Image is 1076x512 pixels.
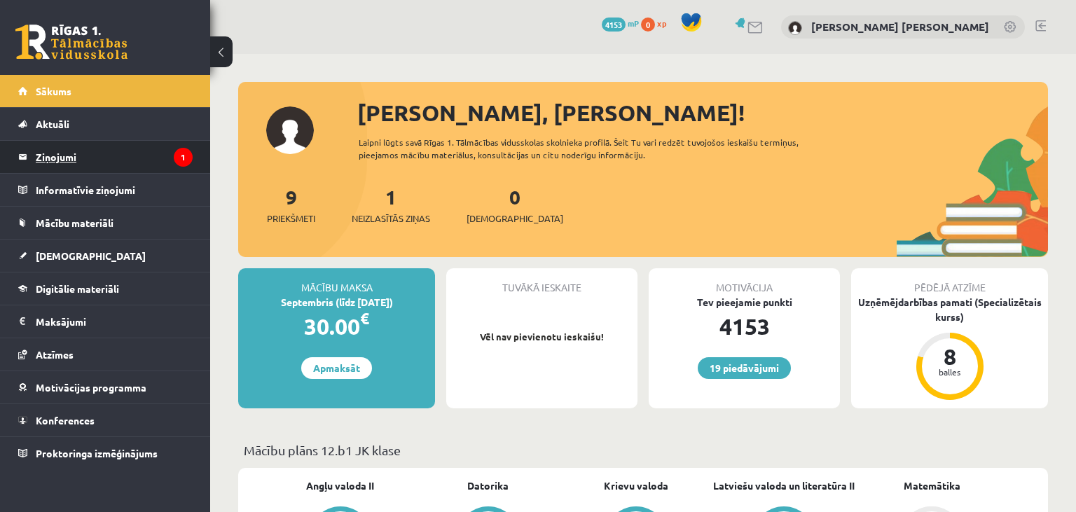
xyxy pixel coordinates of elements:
[18,108,193,140] a: Aktuāli
[929,368,971,376] div: balles
[467,184,563,226] a: 0[DEMOGRAPHIC_DATA]
[18,404,193,436] a: Konferences
[713,478,855,493] a: Latviešu valoda un literatūra II
[174,148,193,167] i: 1
[36,85,71,97] span: Sākums
[306,478,374,493] a: Angļu valoda II
[301,357,372,379] a: Apmaksāt
[36,216,113,229] span: Mācību materiāli
[641,18,655,32] span: 0
[467,212,563,226] span: [DEMOGRAPHIC_DATA]
[267,184,315,226] a: 9Priekšmeti
[360,308,369,328] span: €
[36,141,193,173] legend: Ziņojumi
[788,21,802,35] img: Emīlija Krista Bērziņa
[352,212,430,226] span: Neizlasītās ziņas
[649,268,840,295] div: Motivācija
[851,268,1048,295] div: Pēdējā atzīme
[36,447,158,459] span: Proktoringa izmēģinājums
[36,282,119,295] span: Digitālie materiāli
[649,310,840,343] div: 4153
[238,310,435,343] div: 30.00
[698,357,791,379] a: 19 piedāvājumi
[641,18,673,29] a: 0 xp
[36,348,74,361] span: Atzīmes
[467,478,509,493] a: Datorika
[929,345,971,368] div: 8
[657,18,666,29] span: xp
[244,441,1042,459] p: Mācību plāns 12.b1 JK klase
[18,141,193,173] a: Ziņojumi1
[602,18,639,29] a: 4153 mP
[18,437,193,469] a: Proktoringa izmēģinājums
[267,212,315,226] span: Priekšmeti
[18,305,193,338] a: Maksājumi
[36,249,146,262] span: [DEMOGRAPHIC_DATA]
[238,295,435,310] div: Septembris (līdz [DATE])
[238,268,435,295] div: Mācību maksa
[649,295,840,310] div: Tev pieejamie punkti
[18,174,193,206] a: Informatīvie ziņojumi
[18,371,193,403] a: Motivācijas programma
[15,25,127,60] a: Rīgas 1. Tālmācības vidusskola
[36,414,95,427] span: Konferences
[602,18,626,32] span: 4153
[18,272,193,305] a: Digitālie materiāli
[36,381,146,394] span: Motivācijas programma
[811,20,989,34] a: [PERSON_NAME] [PERSON_NAME]
[18,207,193,239] a: Mācību materiāli
[36,118,69,130] span: Aktuāli
[357,96,1048,130] div: [PERSON_NAME], [PERSON_NAME]!
[36,305,193,338] legend: Maksājumi
[628,18,639,29] span: mP
[453,330,630,344] p: Vēl nav pievienotu ieskaišu!
[36,174,193,206] legend: Informatīvie ziņojumi
[352,184,430,226] a: 1Neizlasītās ziņas
[851,295,1048,402] a: Uzņēmējdarbības pamati (Specializētais kurss) 8 balles
[18,75,193,107] a: Sākums
[18,338,193,371] a: Atzīmes
[446,268,637,295] div: Tuvākā ieskaite
[604,478,668,493] a: Krievu valoda
[851,295,1048,324] div: Uzņēmējdarbības pamati (Specializētais kurss)
[359,136,845,161] div: Laipni lūgts savā Rīgas 1. Tālmācības vidusskolas skolnieka profilā. Šeit Tu vari redzēt tuvojošo...
[904,478,960,493] a: Matemātika
[18,240,193,272] a: [DEMOGRAPHIC_DATA]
